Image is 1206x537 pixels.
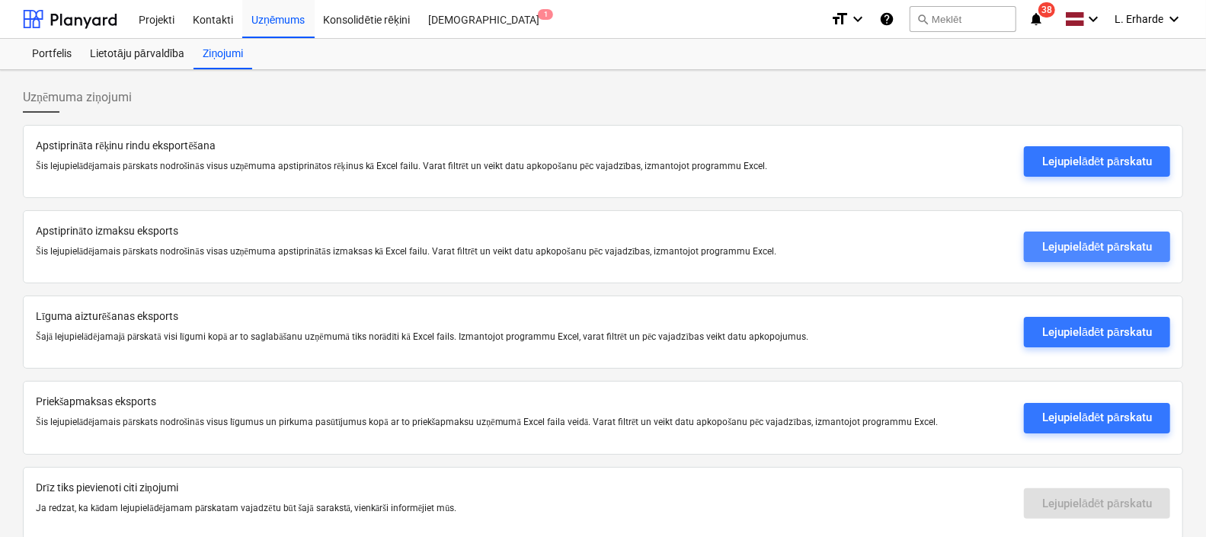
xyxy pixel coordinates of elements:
div: Lejupielādēt pārskatu [1042,237,1152,257]
div: Lejupielādēt pārskatu [1042,408,1152,427]
p: Apstiprināta rēķinu rindu eksportēšana [36,138,1012,154]
a: Portfelis [23,39,81,69]
p: Priekšapmaksas eksports [36,394,1012,410]
p: Drīz tiks pievienoti citi ziņojumi [36,480,1012,496]
p: Šis lejupielādējamais pārskats nodrošinās visus līgumus un pirkuma pasūtījumus kopā ar to priekša... [36,416,1012,429]
span: L. Erharde [1115,13,1163,25]
i: Zināšanu pamats [879,10,894,28]
i: keyboard_arrow_down [849,10,867,28]
p: Līguma aizturēšanas eksports [36,308,1012,324]
span: Uzņēmuma ziņojumi [23,88,132,107]
button: Lejupielādēt pārskatu [1024,146,1170,177]
p: Šajā lejupielādējamajā pārskatā visi līgumi kopā ar to saglabāšanu uzņēmumā tiks norādīti kā Exce... [36,331,1012,344]
button: Meklēt [910,6,1016,32]
i: notifications [1028,10,1044,28]
p: Šis lejupielādējamais pārskats nodrošinās visus uzņēmuma apstiprinātos rēķinus kā Excel failu. Va... [36,160,1012,173]
a: Lietotāju pārvaldība [81,39,194,69]
i: keyboard_arrow_down [1084,10,1102,28]
div: Lejupielādēt pārskatu [1042,322,1152,342]
div: Lejupielādēt pārskatu [1042,152,1152,171]
button: Lejupielādēt pārskatu [1024,232,1170,262]
span: search [916,13,929,25]
button: Lejupielādēt pārskatu [1024,317,1170,347]
p: Apstiprināto izmaksu eksports [36,223,1012,239]
p: Šis lejupielādējamais pārskats nodrošinās visas uzņēmuma apstiprinātās izmaksas kā Excel failu. V... [36,245,1012,258]
i: keyboard_arrow_down [1165,10,1183,28]
i: format_size [830,10,849,28]
span: 38 [1038,2,1055,18]
iframe: Chat Widget [1130,464,1206,537]
span: 1 [538,9,553,20]
button: Lejupielādēt pārskatu [1024,403,1170,433]
a: Ziņojumi [194,39,252,69]
p: Ja redzat, ka kādam lejupielādējamam pārskatam vajadzētu būt šajā sarakstā, vienkārši informējiet... [36,502,1012,515]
